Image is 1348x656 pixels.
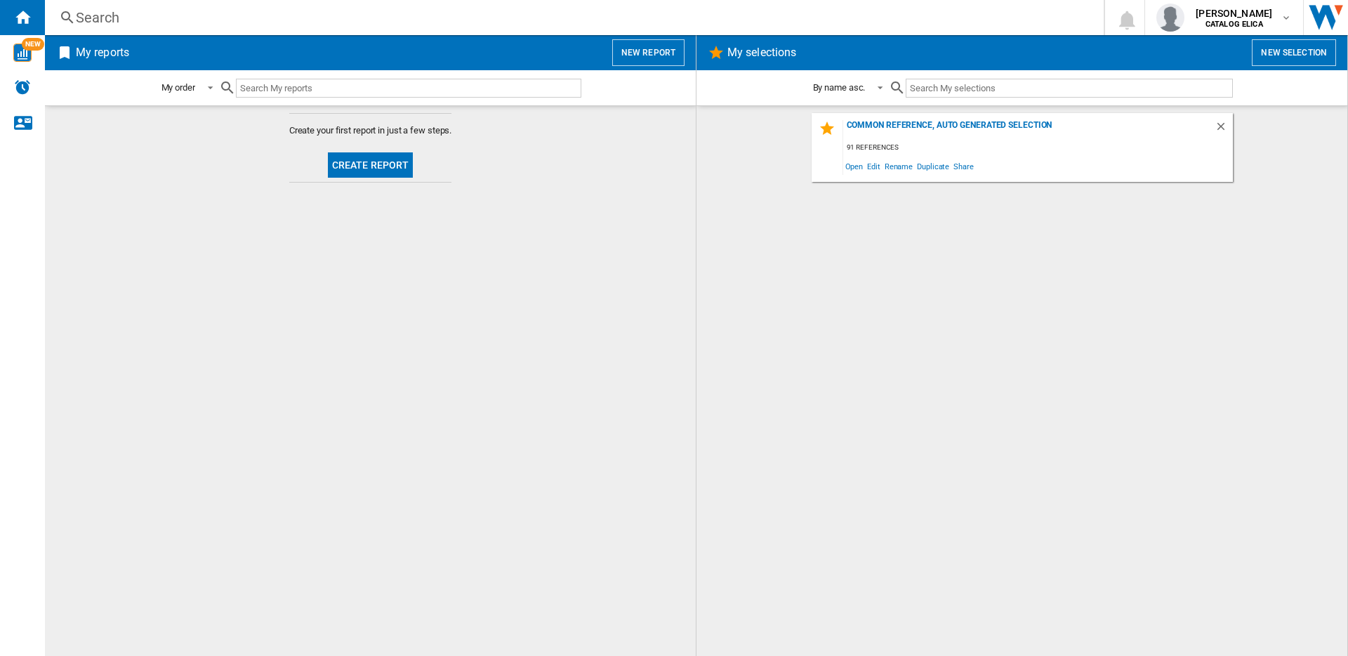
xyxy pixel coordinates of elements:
[73,39,132,66] h2: My reports
[813,82,866,93] div: By name asc.
[22,38,44,51] span: NEW
[906,79,1232,98] input: Search My selections
[865,157,883,176] span: Edit
[14,79,31,96] img: alerts-logo.svg
[1196,6,1272,20] span: [PERSON_NAME]
[725,39,799,66] h2: My selections
[328,152,414,178] button: Create report
[1215,120,1233,139] div: Delete
[1205,20,1263,29] b: CATALOG ELICA
[13,44,32,62] img: wise-card.svg
[843,157,866,176] span: Open
[915,157,951,176] span: Duplicate
[161,82,195,93] div: My order
[1252,39,1336,66] button: New selection
[951,157,976,176] span: Share
[883,157,915,176] span: Rename
[612,39,685,66] button: New report
[236,79,581,98] input: Search My reports
[843,120,1215,139] div: Common reference, auto generated selection
[289,124,452,137] span: Create your first report in just a few steps.
[76,8,1067,27] div: Search
[843,139,1233,157] div: 91 references
[1156,4,1184,32] img: profile.jpg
